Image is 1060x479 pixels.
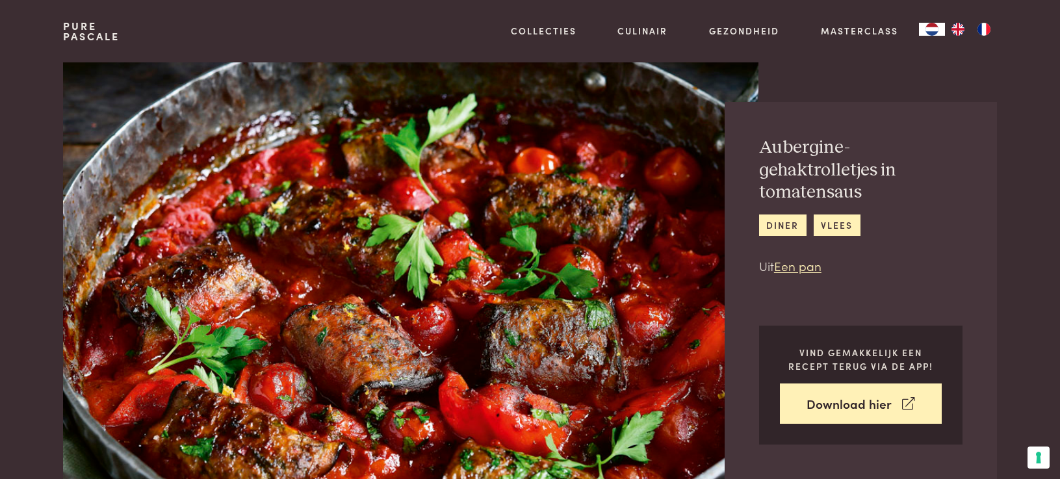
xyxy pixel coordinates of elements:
a: NL [919,23,945,36]
div: Language [919,23,945,36]
a: Een pan [774,257,821,274]
ul: Language list [945,23,997,36]
p: Uit [759,257,963,276]
a: Download hier [780,383,942,424]
button: Uw voorkeuren voor toestemming voor trackingtechnologieën [1028,447,1050,469]
a: Masterclass [821,24,898,38]
a: Gezondheid [709,24,779,38]
a: PurePascale [63,21,120,42]
a: Collecties [511,24,576,38]
a: Culinair [617,24,667,38]
a: vlees [814,214,860,236]
a: diner [759,214,807,236]
h2: Aubergine-gehaktrolletjes in tomatensaus [759,136,963,204]
aside: Language selected: Nederlands [919,23,997,36]
p: Vind gemakkelijk een recept terug via de app! [780,346,942,372]
a: EN [945,23,971,36]
a: FR [971,23,997,36]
